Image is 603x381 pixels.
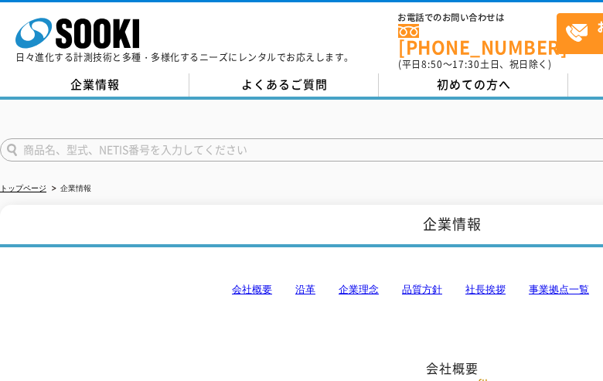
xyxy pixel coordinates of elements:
[421,57,443,71] span: 8:50
[437,76,511,93] span: 初めての方へ
[529,284,589,295] a: 事業拠点一覧
[15,53,354,62] p: 日々進化する計測技術と多種・多様化するニーズにレンタルでお応えします。
[398,24,557,56] a: [PHONE_NUMBER]
[452,57,480,71] span: 17:30
[189,73,379,97] a: よくあるご質問
[398,57,551,71] span: (平日 ～ 土日、祝日除く)
[379,73,568,97] a: 初めての方へ
[295,284,315,295] a: 沿革
[402,284,442,295] a: 品質方針
[339,284,379,295] a: 企業理念
[232,284,272,295] a: 会社概要
[398,13,557,22] span: お電話でのお問い合わせは
[465,284,506,295] a: 社長挨拶
[49,181,91,197] li: 企業情報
